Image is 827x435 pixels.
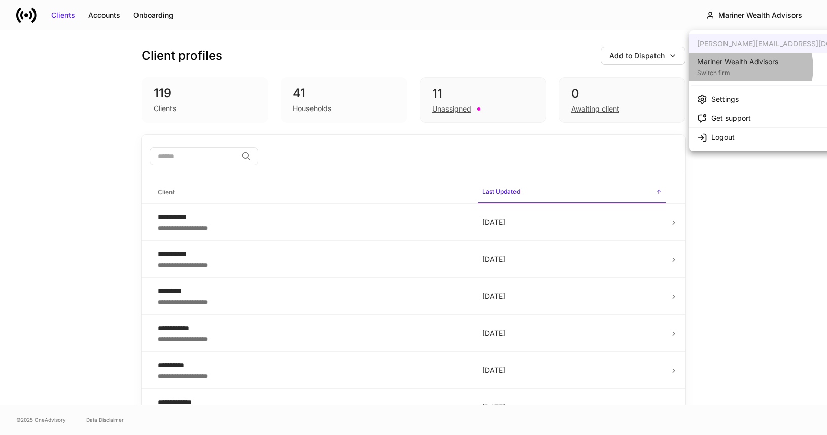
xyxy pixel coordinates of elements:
[711,132,735,142] div: Logout
[711,113,751,123] div: Get support
[697,67,778,77] div: Switch firm
[711,94,739,104] div: Settings
[697,57,778,67] div: Mariner Wealth Advisors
